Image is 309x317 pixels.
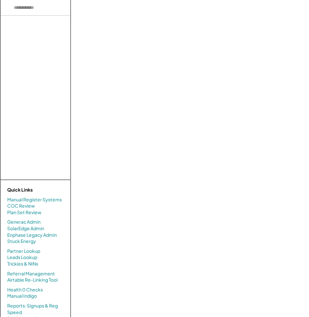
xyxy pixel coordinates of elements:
[7,303,64,315] a: Reports: Signups & Reg Speed
[7,209,42,216] a: Plan Set Review
[7,219,41,225] a: Generac Admin
[7,196,62,203] a: Manual Register Systems
[7,277,58,283] a: Airtable Re-Linking Tool
[7,238,36,245] a: Stuck Energy
[7,187,73,193] div: Quick Links
[7,293,37,299] a: Manual Indigo
[7,287,43,293] a: Health 0 Checks
[7,270,55,277] a: Referral Management
[7,232,57,238] a: Enphase Legacy Admin
[7,203,35,209] a: COC Review
[7,225,44,232] a: SolarEdge Admin
[7,254,37,261] a: Leads Lookup
[7,261,38,267] a: Trickies & NINs
[7,248,40,254] a: Partner Lookup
